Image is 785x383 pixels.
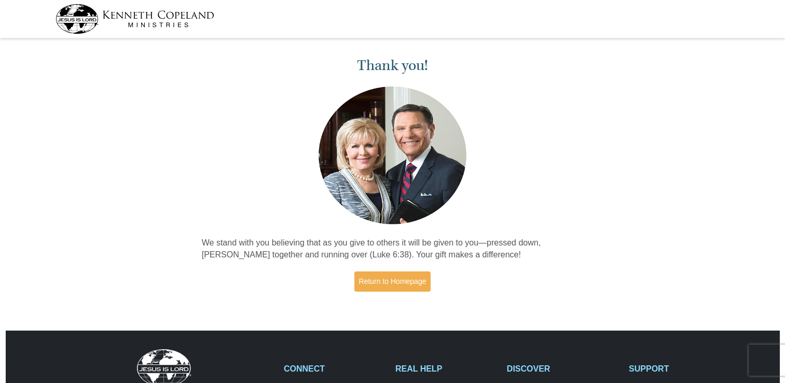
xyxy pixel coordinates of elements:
[395,364,496,374] h2: REAL HELP
[56,4,214,34] img: kcm-header-logo.svg
[354,271,431,292] a: Return to Homepage
[629,364,729,374] h2: SUPPORT
[202,57,584,74] h1: Thank you!
[202,237,584,261] p: We stand with you believing that as you give to others it will be given to you—pressed down, [PER...
[507,364,618,374] h2: DISCOVER
[284,364,384,374] h2: CONNECT
[316,84,469,227] img: Kenneth and Gloria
